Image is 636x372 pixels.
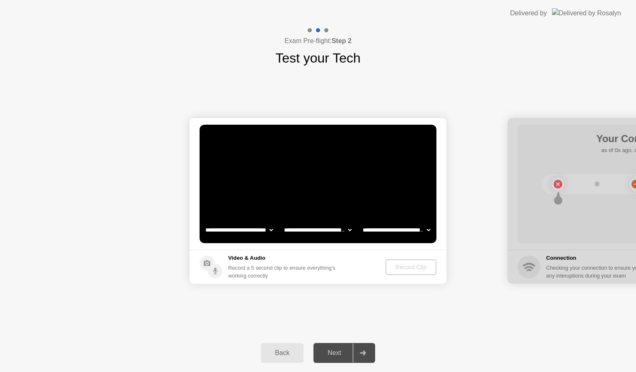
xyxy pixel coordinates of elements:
[228,254,339,262] h5: Video & Audio
[510,8,547,18] div: Delivered by
[282,222,353,238] select: Available speakers
[389,264,433,271] div: Record Clip
[263,349,301,357] div: Back
[204,222,275,238] select: Available cameras
[228,264,339,280] div: Record a 5 second clip to ensure everything’s working correctly
[275,48,361,68] h1: Test your Tech
[552,8,621,18] img: Delivered by Rosalyn
[332,37,352,44] b: Step 2
[313,343,375,363] button: Next
[261,343,304,363] button: Back
[385,259,436,275] button: Record Clip
[361,222,432,238] select: Available microphones
[316,349,353,357] div: Next
[284,36,352,46] h4: Exam Pre-flight:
